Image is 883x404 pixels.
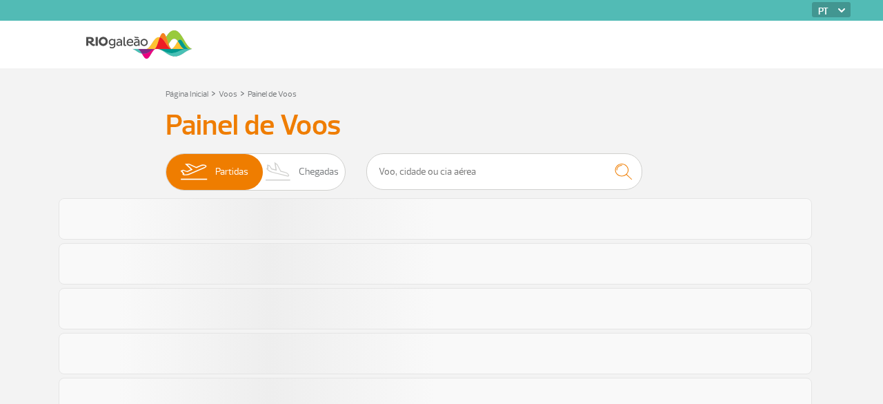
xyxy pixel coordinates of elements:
[215,154,248,190] span: Partidas
[166,108,717,143] h3: Painel de Voos
[366,153,642,190] input: Voo, cidade ou cia aérea
[299,154,339,190] span: Chegadas
[219,89,237,99] a: Voos
[211,85,216,101] a: >
[172,154,215,190] img: slider-embarque
[240,85,245,101] a: >
[248,89,297,99] a: Painel de Voos
[166,89,208,99] a: Página Inicial
[258,154,299,190] img: slider-desembarque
